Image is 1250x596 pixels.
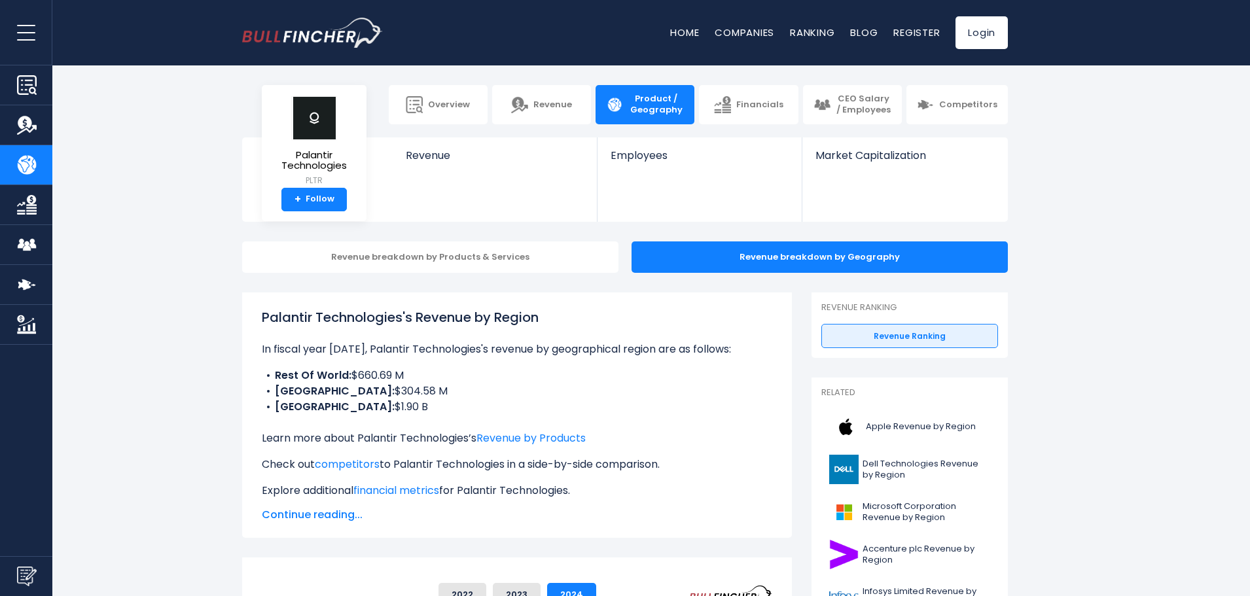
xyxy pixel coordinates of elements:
[815,149,993,162] span: Market Capitalization
[906,85,1008,124] a: Competitors
[821,451,998,487] a: Dell Technologies Revenue by Region
[275,368,351,383] b: Rest Of World:
[262,507,772,523] span: Continue reading...
[821,387,998,398] p: Related
[863,501,990,523] span: Microsoft Corporation Revenue by Region
[821,324,998,349] a: Revenue Ranking
[866,421,976,432] span: Apple Revenue by Region
[596,85,694,124] a: Product / Geography
[699,85,798,124] a: Financials
[389,85,488,124] a: Overview
[262,399,772,415] li: $1.90 B
[275,383,395,398] b: [GEOGRAPHIC_DATA]:
[632,241,1008,273] div: Revenue breakdown by Geography
[272,175,356,186] small: PLTR
[275,399,395,414] b: [GEOGRAPHIC_DATA]:
[281,188,347,211] a: +Follow
[533,99,572,111] span: Revenue
[242,18,383,48] a: Go to homepage
[611,149,788,162] span: Employees
[262,342,772,357] p: In fiscal year [DATE], Palantir Technologies's revenue by geographical region are as follows:
[262,368,772,383] li: $660.69 M
[836,94,891,116] span: CEO Salary / Employees
[393,137,598,184] a: Revenue
[272,150,356,171] span: Palantir Technologies
[736,99,783,111] span: Financials
[242,18,383,48] img: bullfincher logo
[821,409,998,445] a: Apple Revenue by Region
[829,540,859,569] img: ACN logo
[803,85,902,124] a: CEO Salary / Employees
[272,96,357,188] a: Palantir Technologies PLTR
[955,16,1008,49] a: Login
[262,307,772,327] h1: Palantir Technologies's Revenue by Region
[829,497,859,527] img: MSFT logo
[476,430,586,446] a: Revenue by Products
[939,99,997,111] span: Competitors
[353,483,439,498] a: financial metrics
[492,85,591,124] a: Revenue
[821,494,998,530] a: Microsoft Corporation Revenue by Region
[821,536,998,572] a: Accenture plc Revenue by Region
[829,455,859,484] img: DELL logo
[598,137,801,184] a: Employees
[262,383,772,399] li: $304.58 M
[262,483,772,499] p: Explore additional for Palantir Technologies.
[262,430,772,446] p: Learn more about Palantir Technologies’s
[829,412,862,442] img: AAPL logo
[893,26,940,39] a: Register
[315,457,380,472] a: competitors
[863,459,990,481] span: Dell Technologies Revenue by Region
[628,94,684,116] span: Product / Geography
[715,26,774,39] a: Companies
[790,26,834,39] a: Ranking
[850,26,878,39] a: Blog
[428,99,470,111] span: Overview
[670,26,699,39] a: Home
[863,544,990,566] span: Accenture plc Revenue by Region
[262,457,772,472] p: Check out to Palantir Technologies in a side-by-side comparison.
[802,137,1007,184] a: Market Capitalization
[242,241,618,273] div: Revenue breakdown by Products & Services
[295,194,301,205] strong: +
[821,302,998,313] p: Revenue Ranking
[406,149,584,162] span: Revenue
